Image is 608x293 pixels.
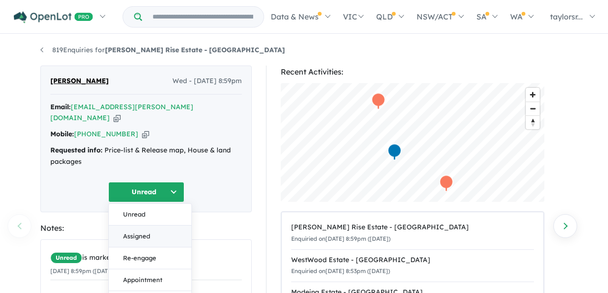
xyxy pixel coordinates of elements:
[291,235,390,242] small: Enquiried on [DATE] 8:59pm ([DATE])
[371,93,386,110] div: Map marker
[50,103,71,111] strong: Email:
[109,247,191,269] button: Re-engage
[550,12,583,21] span: taylorsr...
[291,217,534,250] a: [PERSON_NAME] Rise Estate - [GEOGRAPHIC_DATA]Enquiried on[DATE] 8:59pm ([DATE])
[50,76,109,87] span: [PERSON_NAME]
[50,145,242,168] div: Price-list & Release map, House & land packages
[14,11,93,23] img: Openlot PRO Logo White
[144,7,262,27] input: Try estate name, suburb, builder or developer
[40,45,568,56] nav: breadcrumb
[108,182,184,202] button: Unread
[74,130,138,138] a: [PHONE_NUMBER]
[291,267,390,274] small: Enquiried on [DATE] 8:53pm ([DATE])
[291,255,534,266] div: WestWood Estate - [GEOGRAPHIC_DATA]
[50,252,242,264] div: is marked.
[40,222,252,235] div: Notes:
[50,252,82,264] span: Unread
[526,115,540,129] button: Reset bearing to north
[50,146,103,154] strong: Requested info:
[114,113,121,123] button: Copy
[526,102,540,115] button: Zoom out
[291,222,534,233] div: [PERSON_NAME] Rise Estate - [GEOGRAPHIC_DATA]
[526,116,540,129] span: Reset bearing to north
[109,269,191,291] button: Appointment
[50,130,74,138] strong: Mobile:
[388,143,402,161] div: Map marker
[142,129,149,139] button: Copy
[105,46,285,54] strong: [PERSON_NAME] Rise Estate - [GEOGRAPHIC_DATA]
[281,83,544,202] canvas: Map
[109,226,191,247] button: Assigned
[40,46,285,54] a: 819Enquiries for[PERSON_NAME] Rise Estate - [GEOGRAPHIC_DATA]
[109,204,191,226] button: Unread
[281,66,544,78] div: Recent Activities:
[50,267,115,274] small: [DATE] 8:59pm ([DATE])
[439,175,454,192] div: Map marker
[526,88,540,102] button: Zoom in
[291,249,534,283] a: WestWood Estate - [GEOGRAPHIC_DATA]Enquiried on[DATE] 8:53pm ([DATE])
[50,103,193,123] a: [EMAIL_ADDRESS][PERSON_NAME][DOMAIN_NAME]
[172,76,242,87] span: Wed - [DATE] 8:59pm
